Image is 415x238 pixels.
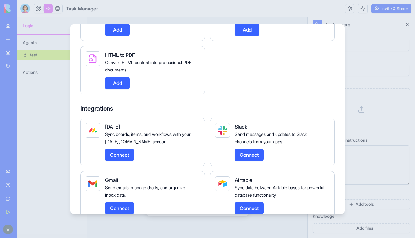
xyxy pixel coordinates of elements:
span: Gmail [105,177,118,183]
span: Send messages and updates to Slack channels from your apps. [235,132,307,144]
span: Sync boards, items, and workflows with your [DATE][DOMAIN_NAME] account. [105,132,191,144]
button: Connect [235,149,264,161]
button: Connect [105,202,134,214]
span: HTML to PDF [105,52,135,58]
button: Connect [235,202,264,214]
span: Airtable [235,177,252,183]
button: Add [105,24,130,36]
span: [DATE] [105,124,120,130]
span: Convert HTML content into professional PDF documents. [105,60,192,72]
span: Slack [235,124,247,130]
span: Sync data between Airtable bases for powerful database functionality. [235,185,324,198]
button: Add [105,77,130,89]
button: Connect [105,149,134,161]
span: Send emails, manage drafts, and organize inbox data. [105,185,185,198]
button: Add [235,24,259,36]
h4: Integrations [80,104,335,113]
